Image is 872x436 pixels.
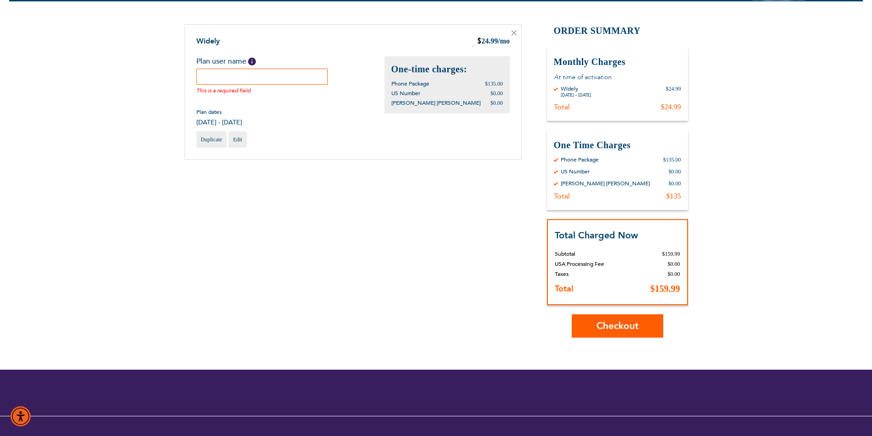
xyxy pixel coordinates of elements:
[669,168,681,175] div: $0.00
[196,118,242,127] span: [DATE] - [DATE]
[491,100,503,106] span: $0.00
[491,90,503,97] span: $0.00
[561,85,591,92] div: Widely
[196,131,227,148] a: Duplicate
[561,156,599,163] div: Phone Package
[391,99,481,107] span: [PERSON_NAME] [PERSON_NAME]
[554,192,570,201] div: Total
[391,63,503,75] h2: One-time charges:
[596,319,639,333] span: Checkout
[555,242,633,259] th: Subtotal
[498,37,510,45] span: /mo
[554,73,681,81] p: At time of activation
[572,314,663,338] button: Checkout
[248,58,256,65] span: Help
[11,406,31,426] div: Accessibility Menu
[547,24,688,38] h2: Order Summary
[477,36,510,47] div: 24.99
[196,108,242,116] span: Plan dates
[554,56,681,68] h3: Monthly Charges
[666,85,681,98] div: $24.99
[554,139,681,151] h3: One Time Charges
[555,283,574,295] strong: Total
[669,180,681,187] div: $0.00
[661,102,681,112] div: $24.99
[561,180,650,187] div: [PERSON_NAME] [PERSON_NAME]
[391,90,420,97] span: US Number
[201,136,222,143] span: Duplicate
[668,271,680,277] span: $0.00
[554,102,570,112] div: Total
[561,92,591,98] div: [DATE] - [DATE]
[650,284,680,294] span: $159.99
[663,156,681,163] div: $135.00
[233,136,242,143] span: Edit
[477,37,482,47] span: $
[555,229,638,242] strong: Total Charged Now
[666,192,681,201] div: $135
[555,269,633,279] th: Taxes
[391,80,429,87] span: Phone Package
[228,131,247,148] a: Edit
[668,261,680,267] span: $0.00
[555,260,604,268] span: USA Processing Fee
[196,36,220,46] a: Widely
[196,85,328,95] div: This is a required field.
[561,168,590,175] div: US Number
[196,56,246,66] span: Plan user name
[485,81,503,87] span: $135.00
[662,251,680,257] span: $159.99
